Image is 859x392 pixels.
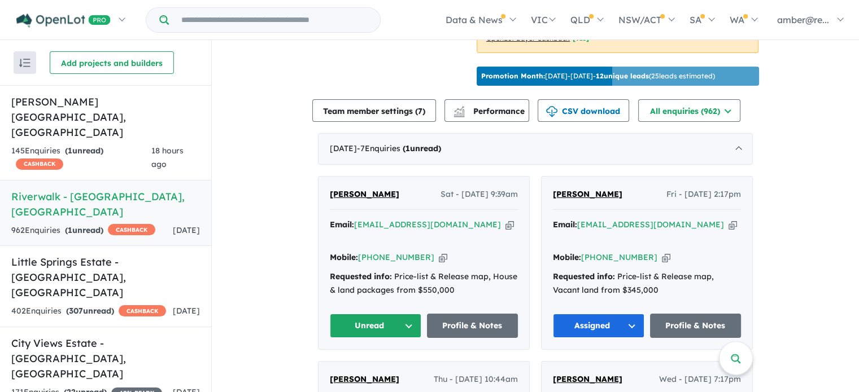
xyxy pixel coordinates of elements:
[50,51,174,74] button: Add projects and builders
[11,305,166,318] div: 402 Enquir ies
[16,14,111,28] img: Openlot PRO Logo White
[330,189,399,199] span: [PERSON_NAME]
[553,374,622,384] span: [PERSON_NAME]
[455,106,525,116] span: Performance
[66,306,114,316] strong: ( unread)
[330,271,392,281] strong: Requested info:
[68,146,72,156] span: 1
[553,271,615,281] strong: Requested info:
[11,144,151,171] div: 145 Enquir ies
[427,314,518,338] a: Profile & Notes
[357,143,441,153] span: - 7 Enquir ies
[65,225,103,235] strong: ( unread)
[173,225,200,235] span: [DATE]
[581,252,657,262] a: [PHONE_NUMBER]
[358,252,434,262] a: [PHONE_NUMBER]
[454,106,464,112] img: line-chart.svg
[330,219,354,230] strong: Email:
[330,270,518,297] div: Price-list & Release map, House & land packages from $550,000
[65,146,103,156] strong: ( unread)
[553,189,622,199] span: [PERSON_NAME]
[553,219,577,230] strong: Email:
[330,252,358,262] strong: Mobile:
[119,305,166,316] span: CASHBACK
[444,99,529,122] button: Performance
[330,314,421,338] button: Unread
[434,373,518,386] span: Thu - [DATE] 10:44am
[454,109,465,117] img: bar-chart.svg
[19,59,30,67] img: sort.svg
[11,336,200,381] h5: City Views Estate - [GEOGRAPHIC_DATA] , [GEOGRAPHIC_DATA]
[659,373,741,386] span: Wed - [DATE] 7:17pm
[312,99,436,122] button: Team member settings (7)
[171,8,378,32] input: Try estate name, suburb, builder or developer
[68,225,72,235] span: 1
[553,270,741,297] div: Price-list & Release map, Vacant land from $345,000
[481,72,545,80] b: Promotion Month:
[16,158,63,170] span: CASHBACK
[69,306,83,316] span: 307
[11,189,200,219] h5: Riverwalk - [GEOGRAPHIC_DATA] , [GEOGRAPHIC_DATA]
[662,252,670,263] button: Copy
[666,188,741,201] span: Fri - [DATE] 2:17pm
[553,188,622,201] a: [PERSON_NAME]
[553,373,622,386] a: [PERSON_NAME]
[330,373,399,386] a: [PERSON_NAME]
[418,106,422,116] span: 7
[777,14,829,25] span: amber@re...
[538,99,629,122] button: CSV download
[650,314,742,338] a: Profile & Notes
[573,34,589,42] span: [Yes]
[108,224,155,235] span: CASHBACK
[441,188,518,201] span: Sat - [DATE] 9:39am
[553,314,644,338] button: Assigned
[330,374,399,384] span: [PERSON_NAME]
[439,252,447,263] button: Copy
[729,219,737,231] button: Copy
[330,188,399,201] a: [PERSON_NAME]
[596,72,649,80] b: 12 unique leads
[318,133,753,165] div: [DATE]
[577,219,724,230] a: [EMAIL_ADDRESS][DOMAIN_NAME]
[151,146,184,169] span: 18 hours ago
[11,254,200,300] h5: Little Springs Estate - [GEOGRAPHIC_DATA] , [GEOGRAPHIC_DATA]
[486,34,570,42] u: OpenLot Buyer Cashback
[354,219,501,230] a: [EMAIL_ADDRESS][DOMAIN_NAME]
[173,306,200,316] span: [DATE]
[403,143,441,153] strong: ( unread)
[405,143,410,153] span: 1
[481,71,715,81] p: [DATE] - [DATE] - ( 25 leads estimated)
[638,99,740,122] button: All enquiries (962)
[505,219,514,231] button: Copy
[11,94,200,140] h5: [PERSON_NAME][GEOGRAPHIC_DATA] , [GEOGRAPHIC_DATA]
[546,106,557,117] img: download icon
[11,224,155,237] div: 962 Enquir ies
[553,252,581,262] strong: Mobile:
